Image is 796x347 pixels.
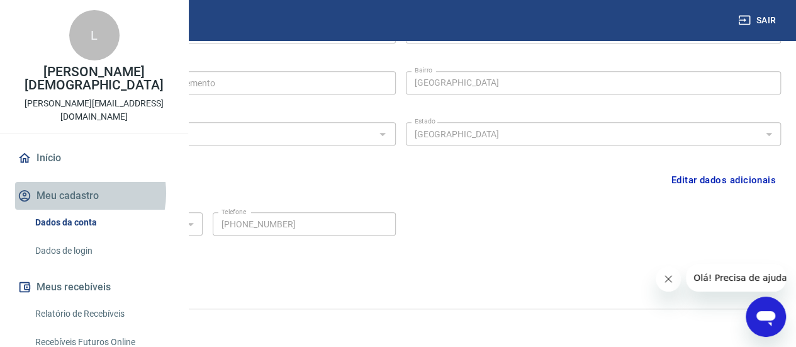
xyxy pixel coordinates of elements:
a: Dados da conta [30,210,173,236]
button: Meu cadastro [15,182,173,210]
span: Olá! Precisa de ajuda? [8,9,106,19]
label: Bairro [415,65,432,75]
label: Telefone [221,207,246,216]
button: Meus recebíveis [15,273,173,301]
div: L [69,10,120,60]
p: 2025 © [30,319,766,333]
button: Editar dados adicionais [666,168,781,192]
a: Dados de login [30,238,173,264]
iframe: Botão para abrir a janela de mensagens [746,297,786,337]
a: Início [15,144,173,172]
iframe: Mensagem da empresa [686,264,786,292]
p: [PERSON_NAME] [DEMOGRAPHIC_DATA] [10,65,178,92]
label: Estado [415,117,435,126]
input: Digite aqui algumas palavras para buscar a cidade [24,126,371,142]
p: [PERSON_NAME][EMAIL_ADDRESS][DOMAIN_NAME] [10,97,178,123]
a: Relatório de Recebíveis [30,301,173,327]
button: Sair [736,9,781,32]
iframe: Fechar mensagem [656,266,681,292]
